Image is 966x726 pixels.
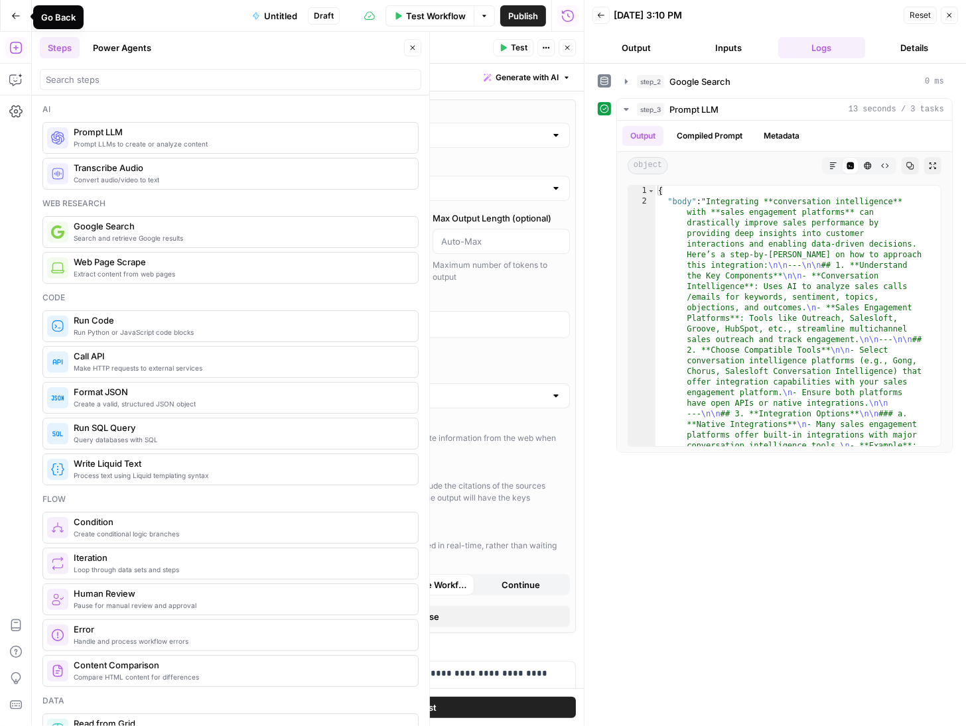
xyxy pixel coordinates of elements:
button: Test [279,697,576,718]
span: Prompt LLMs to create or analyze content [74,139,407,149]
div: When enabled, the output will include the citations of the sources used to generate the response.... [303,480,565,516]
span: Google Search [669,75,730,88]
input: Select a model [309,129,545,142]
span: Terminate Workflow [389,578,466,591]
div: Flow [42,493,419,505]
span: Google Search [74,219,407,233]
span: Prompt LLM [74,125,407,139]
span: Untitled [264,9,297,23]
span: Toggle code folding, rows 1 through 4 [648,186,655,196]
span: Extract content from web pages [74,269,407,279]
span: Handle and process workflow errors [74,636,407,646]
div: Web research [42,198,419,210]
span: Loop through data sets and steps [74,564,407,575]
span: Web Page Scrape [74,255,407,269]
div: 1 [628,186,655,196]
span: Compare HTML content for differences [74,672,407,682]
button: 0 ms [617,71,952,92]
button: Details [870,37,958,58]
span: Search and retrieve Google results [74,233,407,243]
button: Output [622,126,663,146]
span: Format JSON [74,385,407,398]
label: Domains to Include [285,294,570,307]
span: Iteration [74,551,407,564]
span: step_3 [637,103,664,116]
span: Create a valid, structured JSON object [74,398,407,409]
div: View outputs as they are generated in real-time, rather than waiting for the entire execution to ... [303,540,565,564]
span: Close [415,610,439,623]
button: Inputs [685,37,773,58]
span: Query databases with SQL [74,434,407,445]
label: AI Model Version [285,158,570,172]
span: Write Liquid Text [74,457,407,470]
span: Test Workflow [406,9,466,23]
label: Output Format [285,366,570,379]
button: Power Agents [85,37,159,58]
span: Reset [910,9,931,21]
button: Output [592,37,680,58]
div: Maximum number of tokens to output [433,259,570,283]
button: Logs [778,37,866,58]
label: AI Model [285,105,570,119]
span: Run Python or JavaScript code blocks [74,327,407,337]
span: Run SQL Query [74,421,407,434]
button: Test [493,39,533,56]
span: Publish [508,9,538,23]
span: Error [74,623,407,636]
div: Allow the model to fetch up-to-date information from the web when answering questions. [303,432,565,456]
button: Steps [40,37,80,58]
button: Compiled Prompt [669,126,750,146]
span: Test [511,42,527,54]
button: Generate with AI [478,69,576,86]
div: Go Back [41,11,76,24]
span: Draft [314,10,334,22]
button: Test Workflow [385,5,474,27]
span: Content Comparison [74,658,407,672]
div: Code [42,292,419,304]
span: 13 seconds / 3 tasks [849,103,944,115]
span: Continue [502,578,540,591]
span: Run Code [74,314,407,327]
span: Process text using Liquid templating syntax [74,470,407,481]
span: Generate with AI [496,72,559,84]
span: Transcribe Audio [74,161,407,174]
input: Auto-Max [441,235,561,248]
button: Reset [904,7,937,24]
img: vrinnnclop0vshvmafd7ip1g7ohf [51,664,64,678]
span: Make HTTP requests to external services [74,363,407,373]
button: Continue [474,574,567,595]
div: 13 seconds / 3 tasks [617,121,952,452]
button: Publish [500,5,546,27]
button: Metadata [756,126,807,146]
span: Condition [74,515,407,528]
span: Call API [74,349,407,363]
label: Max Output Length (optional) [433,212,570,225]
button: Close [285,606,570,627]
span: Human Review [74,587,407,600]
span: Create conditional logic branches [74,528,407,539]
input: Search steps [46,73,415,86]
input: Text [293,389,545,402]
span: Test [418,701,437,714]
span: Convert audio/video to text [74,174,407,185]
div: Data [42,695,419,707]
button: Untitled [244,5,305,27]
div: Ai [42,103,419,115]
span: step_2 [637,75,664,88]
input: Auto-update to default [293,182,545,195]
span: Pause for manual review and approval [74,600,407,611]
span: 0 ms [925,76,944,88]
button: 13 seconds / 3 tasks [617,99,952,120]
span: object [628,157,668,174]
label: System Prompt [279,644,576,657]
span: Prompt LLM [669,103,719,116]
div: Domains separated by commas [285,343,570,355]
